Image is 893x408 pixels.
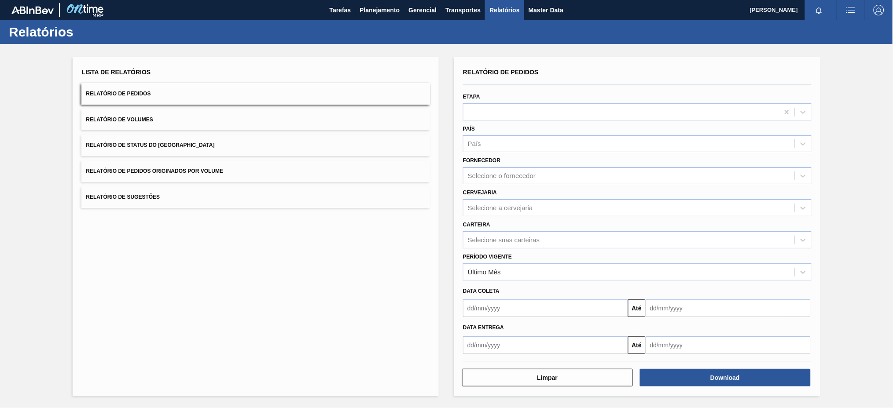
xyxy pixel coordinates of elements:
[81,186,430,208] button: Relatório de Sugestões
[86,194,160,200] span: Relatório de Sugestões
[463,126,475,132] label: País
[86,91,151,97] span: Relatório de Pedidos
[628,336,646,354] button: Até
[86,168,223,174] span: Relatório de Pedidos Originados por Volume
[468,236,540,244] div: Selecione suas carteiras
[874,5,884,15] img: Logout
[463,94,480,100] label: Etapa
[360,5,400,15] span: Planejamento
[463,288,500,294] span: Data coleta
[445,5,481,15] span: Transportes
[86,117,153,123] span: Relatório de Volumes
[81,160,430,182] button: Relatório de Pedidos Originados por Volume
[463,299,628,317] input: dd/mm/yyyy
[409,5,437,15] span: Gerencial
[845,5,856,15] img: userActions
[330,5,351,15] span: Tarefas
[646,336,811,354] input: dd/mm/yyyy
[628,299,646,317] button: Até
[468,140,481,148] div: País
[640,369,811,386] button: Download
[529,5,563,15] span: Master Data
[463,254,512,260] label: Período Vigente
[463,69,539,76] span: Relatório de Pedidos
[86,142,214,148] span: Relatório de Status do [GEOGRAPHIC_DATA]
[81,135,430,156] button: Relatório de Status do [GEOGRAPHIC_DATA]
[468,268,501,276] div: Último Mês
[468,172,536,180] div: Selecione o fornecedor
[463,189,497,196] label: Cervejaria
[463,157,500,164] label: Fornecedor
[81,69,151,76] span: Lista de Relatórios
[81,109,430,131] button: Relatório de Volumes
[9,27,165,37] h1: Relatórios
[11,6,54,14] img: TNhmsLtSVTkK8tSr43FrP2fwEKptu5GPRR3wAAAABJRU5ErkJggg==
[463,222,490,228] label: Carteira
[805,4,833,16] button: Notificações
[646,299,811,317] input: dd/mm/yyyy
[489,5,519,15] span: Relatórios
[81,83,430,105] button: Relatório de Pedidos
[463,336,628,354] input: dd/mm/yyyy
[468,204,533,211] div: Selecione a cervejaria
[462,369,633,386] button: Limpar
[463,324,504,331] span: Data entrega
